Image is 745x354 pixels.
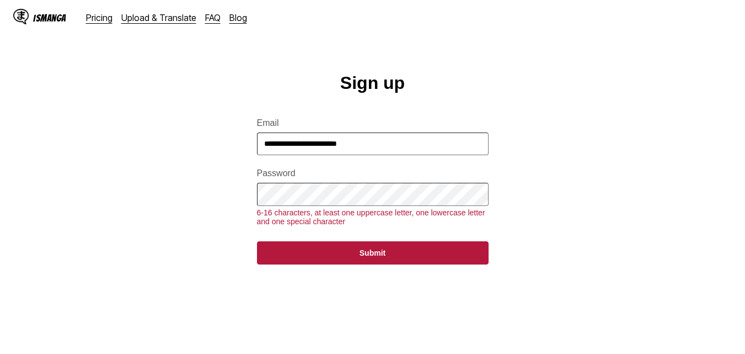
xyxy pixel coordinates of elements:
[257,208,489,226] div: 6-16 characters, at least one uppercase letter, one lowercase letter and one special character
[257,118,489,128] label: Email
[33,13,66,23] div: IsManga
[229,12,247,23] a: Blog
[257,241,489,265] button: Submit
[121,12,196,23] a: Upload & Translate
[205,12,221,23] a: FAQ
[257,168,489,178] label: Password
[86,12,112,23] a: Pricing
[13,9,29,24] img: IsManga Logo
[13,9,86,27] a: IsManga LogoIsManga
[340,73,405,93] h1: Sign up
